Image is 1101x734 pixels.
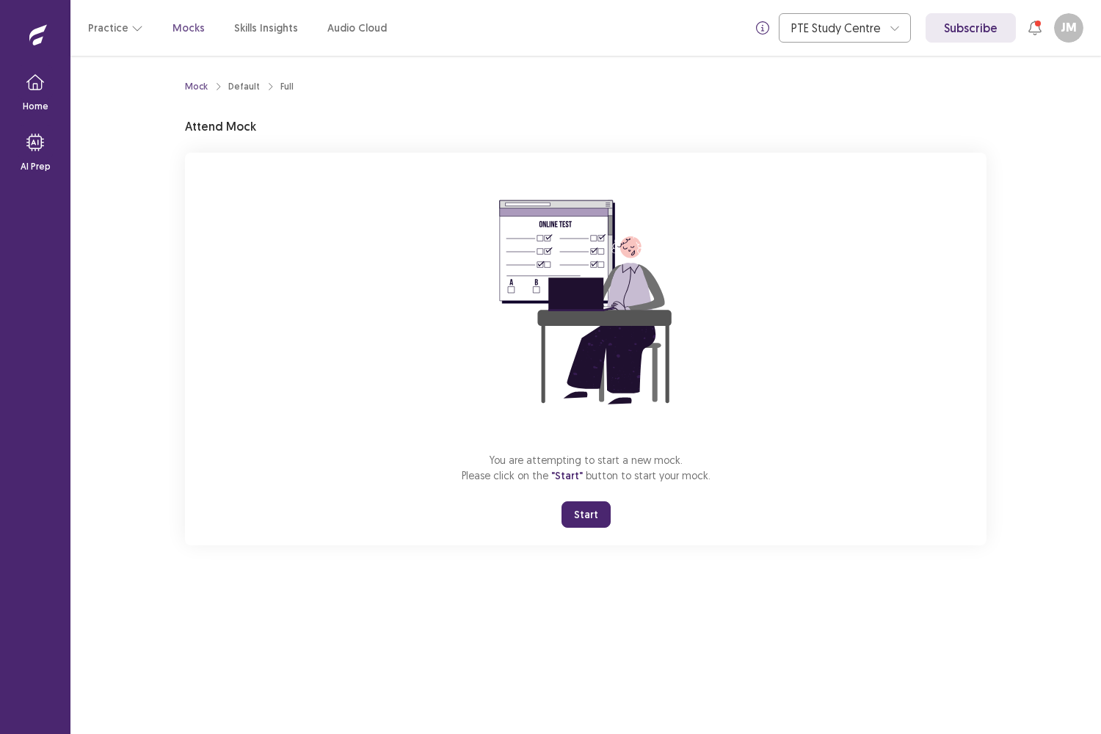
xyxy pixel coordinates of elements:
span: "Start" [551,469,583,482]
nav: breadcrumb [185,80,294,93]
p: Home [23,100,48,113]
a: Audio Cloud [327,21,387,36]
button: JM [1054,13,1083,43]
a: Subscribe [926,13,1016,43]
a: Skills Insights [234,21,298,36]
button: Start [562,501,611,528]
div: Full [280,80,294,93]
button: info [749,15,776,41]
button: Practice [88,15,143,41]
p: Attend Mock [185,117,256,135]
p: AI Prep [21,160,51,173]
p: You are attempting to start a new mock. Please click on the button to start your mock. [462,452,711,484]
a: Mock [185,80,208,93]
img: attend-mock [454,170,718,435]
a: Mocks [172,21,205,36]
div: Default [228,80,260,93]
div: PTE Study Centre [791,14,882,42]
